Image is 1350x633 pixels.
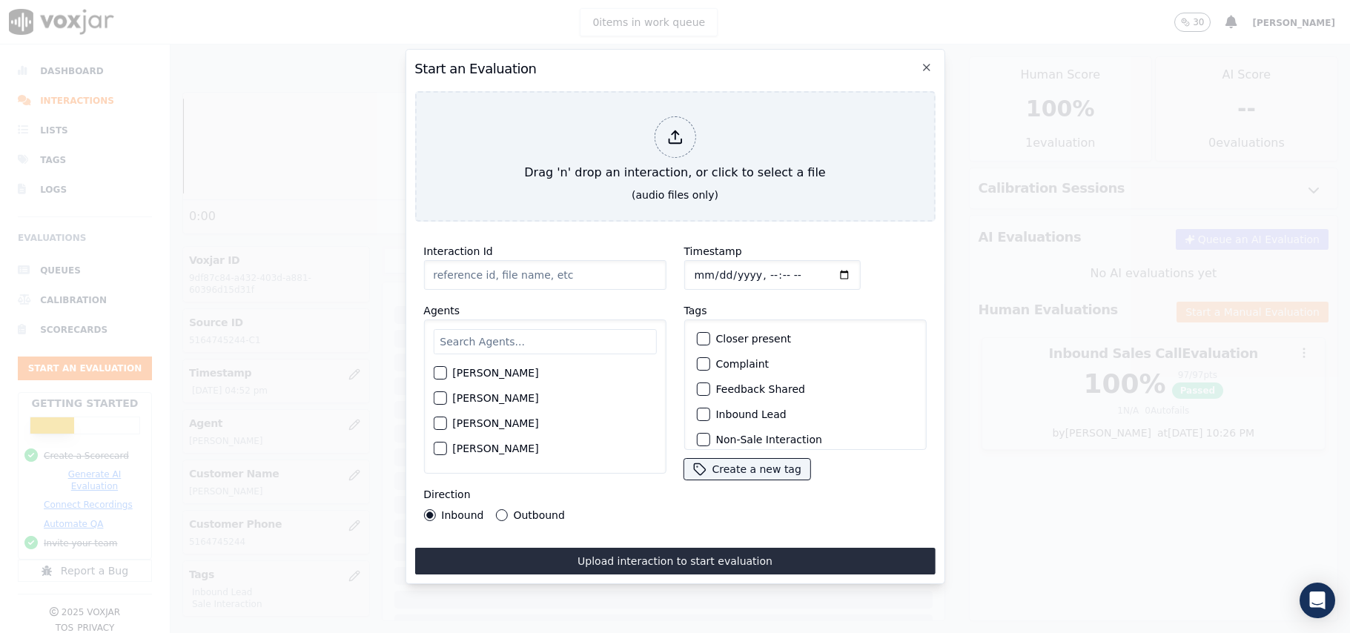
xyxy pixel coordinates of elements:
label: Outbound [513,510,564,520]
label: Direction [423,488,470,500]
label: [PERSON_NAME] [452,443,538,454]
input: reference id, file name, etc [423,260,666,290]
label: [PERSON_NAME] [452,368,538,378]
label: Inbound [441,510,483,520]
div: (audio files only) [632,188,718,202]
input: Search Agents... [433,329,656,354]
label: Feedback Shared [715,384,804,394]
label: Tags [684,305,707,316]
button: Drag 'n' drop an interaction, or click to select a file (audio files only) [414,91,935,222]
label: Non-Sale Interaction [715,434,821,445]
label: Closer present [715,334,791,344]
button: Create a new tag [684,459,810,480]
label: Timestamp [684,245,741,257]
div: Open Intercom Messenger [1300,583,1335,618]
button: Upload interaction to start evaluation [414,548,935,574]
label: [PERSON_NAME] [452,393,538,403]
label: [PERSON_NAME] [452,418,538,428]
div: Drag 'n' drop an interaction, or click to select a file [518,110,831,188]
h2: Start an Evaluation [414,59,935,79]
label: Inbound Lead [715,409,786,420]
label: Complaint [715,359,769,369]
label: Interaction Id [423,245,492,257]
label: Agents [423,305,460,316]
